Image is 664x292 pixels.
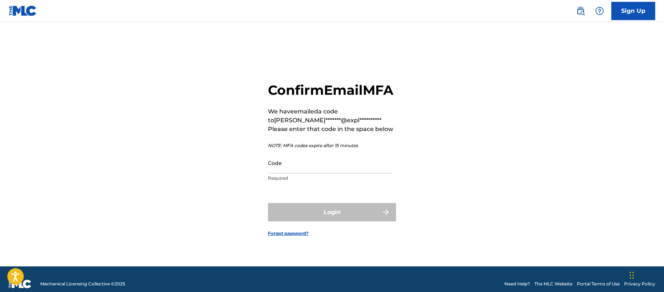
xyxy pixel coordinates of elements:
[268,82,396,98] h2: Confirm Email MFA
[40,281,125,287] span: Mechanical Licensing Collective © 2025
[573,4,588,18] a: Public Search
[268,230,309,237] a: Forgot password?
[576,7,585,15] img: search
[611,2,655,20] a: Sign Up
[268,142,396,149] p: NOTE: MFA codes expire after 15 minutes
[624,281,655,287] a: Privacy Policy
[504,281,530,287] a: Need Help?
[630,264,634,286] div: Drag
[592,4,607,18] div: Help
[534,281,572,287] a: The MLC Website
[627,257,664,292] iframe: Chat Widget
[595,7,604,15] img: help
[268,125,396,134] p: Please enter that code in the space below
[577,281,620,287] a: Portal Terms of Use
[9,280,31,288] img: logo
[9,5,37,16] img: MLC Logo
[268,175,392,181] p: Required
